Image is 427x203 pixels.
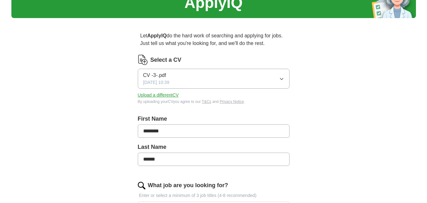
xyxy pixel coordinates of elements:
label: Select a CV [150,56,181,64]
span: CV -3-.pdf [143,72,166,79]
label: First Name [138,115,290,123]
p: Let do the hard work of searching and applying for jobs. Just tell us what you're looking for, an... [138,29,290,50]
label: What job are you looking for? [148,181,228,190]
img: CV Icon [138,55,148,65]
button: Upload a differentCV [138,92,179,98]
strong: ApplyIQ [147,33,167,38]
img: search.png [138,182,145,189]
a: T&Cs [202,99,211,104]
span: [DATE] 10:39 [143,79,169,86]
a: Privacy Notice [220,99,244,104]
label: Last Name [138,143,290,151]
p: Enter or select a minimum of 3 job titles (4-8 recommended) [138,192,290,199]
button: CV -3-.pdf[DATE] 10:39 [138,69,290,89]
div: By uploading your CV you agree to our and . [138,99,290,105]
